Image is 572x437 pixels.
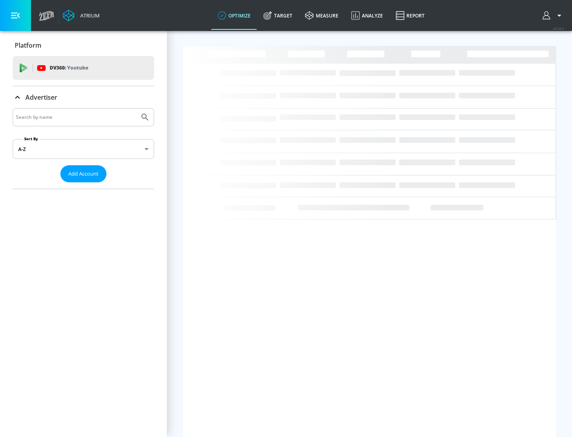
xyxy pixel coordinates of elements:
[345,1,389,30] a: Analyze
[389,1,431,30] a: Report
[211,1,257,30] a: optimize
[16,112,136,122] input: Search by name
[13,56,154,80] div: DV360: Youtube
[13,182,154,189] nav: list of Advertiser
[257,1,299,30] a: Target
[67,64,88,72] p: Youtube
[63,10,100,21] a: Atrium
[77,12,100,19] div: Atrium
[60,165,106,182] button: Add Account
[553,26,564,31] span: v 4.24.0
[68,169,99,178] span: Add Account
[299,1,345,30] a: measure
[23,136,40,141] label: Sort By
[13,139,154,159] div: A-Z
[25,93,57,102] p: Advertiser
[15,41,41,50] p: Platform
[13,86,154,108] div: Advertiser
[50,64,88,72] p: DV360:
[13,34,154,56] div: Platform
[13,108,154,189] div: Advertiser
